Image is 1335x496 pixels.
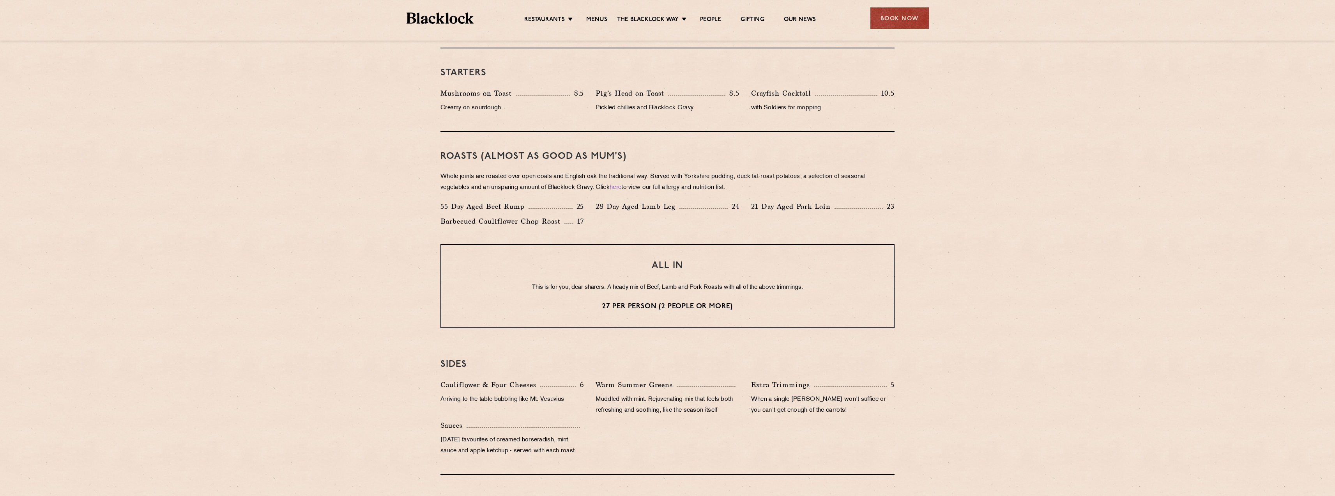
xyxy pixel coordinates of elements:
p: 24 [728,201,739,212]
p: 8.5 [725,88,739,98]
p: Barbecued Cauliflower Chop Roast [440,216,564,227]
p: 27 per person (2 people or more) [457,302,878,312]
p: 28 Day Aged Lamb Leg [596,201,679,212]
p: Cauliflower & Four Cheeses [440,379,540,390]
a: Gifting [741,16,764,25]
p: 17 [573,216,584,226]
p: Warm Summer Greens [596,379,677,390]
p: 10.5 [877,88,895,98]
a: Menus [586,16,607,25]
h3: Roasts (Almost as good as Mum's) [440,151,895,162]
p: 55 Day Aged Beef Rump [440,201,529,212]
img: BL_Textured_Logo-footer-cropped.svg [407,12,474,24]
h3: Starters [440,68,895,78]
p: Sauces [440,420,467,431]
p: When a single [PERSON_NAME] won't suffice or you can't get enough of the carrots! [751,394,895,416]
p: 21 Day Aged Pork Loin [751,201,835,212]
p: Extra Trimmings [751,379,814,390]
p: 5 [887,380,895,390]
a: Restaurants [524,16,565,25]
p: 25 [573,201,584,212]
a: here [610,185,621,190]
p: Whole joints are roasted over open coals and English oak the traditional way. Served with Yorkshi... [440,171,895,193]
p: This is for you, dear sharers. A heady mix of Beef, Lamb and Pork Roasts with all of the above tr... [457,283,878,293]
p: 23 [883,201,895,212]
p: Arriving to the table bubbling like Mt. Vesuvius [440,394,584,405]
p: with Soldiers for mopping [751,103,895,114]
h3: ALL IN [457,261,878,271]
p: Crayfish Cocktail [751,88,815,99]
p: 8.5 [570,88,584,98]
div: Book Now [870,7,929,29]
p: 6 [576,380,584,390]
h3: SIDES [440,359,895,370]
a: Our News [784,16,816,25]
a: The Blacklock Way [617,16,679,25]
a: People [700,16,721,25]
p: Creamy on sourdough [440,103,584,114]
p: Pig’s Head on Toast [596,88,668,99]
p: Mushrooms on Toast [440,88,516,99]
p: [DATE] favourites of creamed horseradish, mint sauce and apple ketchup - served with each roast. [440,435,584,457]
p: Pickled chillies and Blacklock Gravy [596,103,739,114]
p: Muddled with mint. Rejuvenating mix that feels both refreshing and soothing, like the season itself [596,394,739,416]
